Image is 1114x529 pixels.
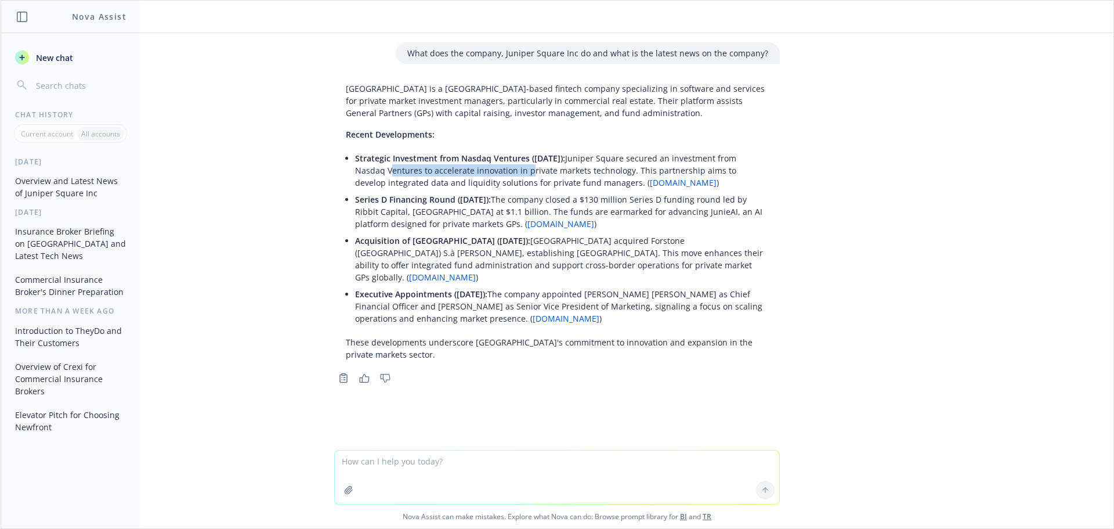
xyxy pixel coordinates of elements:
p: All accounts [81,129,120,139]
button: Insurance Broker Briefing on [GEOGRAPHIC_DATA] and Latest Tech News [10,222,131,265]
div: [DATE] [1,207,140,217]
a: [DOMAIN_NAME] [409,272,476,283]
button: Thumbs down [376,370,395,386]
button: Introduction to TheyDo and Their Customers [10,321,131,352]
span: Nova Assist can make mistakes. Explore what Nova can do: Browse prompt library for and [5,505,1109,528]
p: What does the company, Juniper Square Inc do and what is the latest news on the company? [407,47,768,59]
a: [DOMAIN_NAME] [533,313,599,324]
h1: Nova Assist [72,10,126,23]
span: Acquisition of [GEOGRAPHIC_DATA] ([DATE]): [355,235,530,246]
span: Strategic Investment from Nasdaq Ventures ([DATE]): [355,153,565,164]
input: Search chats [34,77,126,93]
div: More than a week ago [1,306,140,316]
p: Current account [21,129,73,139]
p: The company closed a $130 million Series D funding round led by Ribbit Capital, [GEOGRAPHIC_DATA]... [355,193,768,230]
span: Executive Appointments ([DATE]): [355,289,487,300]
button: Overview of Crexi for Commercial Insurance Brokers [10,357,131,401]
a: [DOMAIN_NAME] [527,218,594,229]
button: Overview and Latest News of Juniper Square Inc [10,171,131,203]
p: Juniper Square secured an investment from Nasdaq Ventures to accelerate innovation in private mar... [355,152,768,189]
a: [DOMAIN_NAME] [650,177,717,188]
svg: Copy to clipboard [338,373,349,383]
p: These developments underscore [GEOGRAPHIC_DATA]'s commitment to innovation and expansion in the p... [346,336,768,361]
p: The company appointed [PERSON_NAME] [PERSON_NAME] as Chief Financial Officer and [PERSON_NAME] as... [355,288,768,325]
a: TR [703,512,711,521]
button: Commercial Insurance Broker's Dinner Preparation [10,270,131,301]
span: Recent Developments: [346,129,435,140]
a: BI [680,512,687,521]
span: Series D Financing Round ([DATE]): [355,194,491,205]
button: Elevator Pitch for Choosing Newfront [10,405,131,437]
div: [DATE] [1,157,140,167]
p: [GEOGRAPHIC_DATA] is a [GEOGRAPHIC_DATA]-based fintech company specializing in software and servi... [346,82,768,119]
div: Chat History [1,110,140,120]
span: New chat [34,52,73,64]
p: [GEOGRAPHIC_DATA] acquired Forstone ([GEOGRAPHIC_DATA]) S.à [PERSON_NAME], establishing [GEOGRAPH... [355,235,768,283]
button: New chat [10,47,131,68]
